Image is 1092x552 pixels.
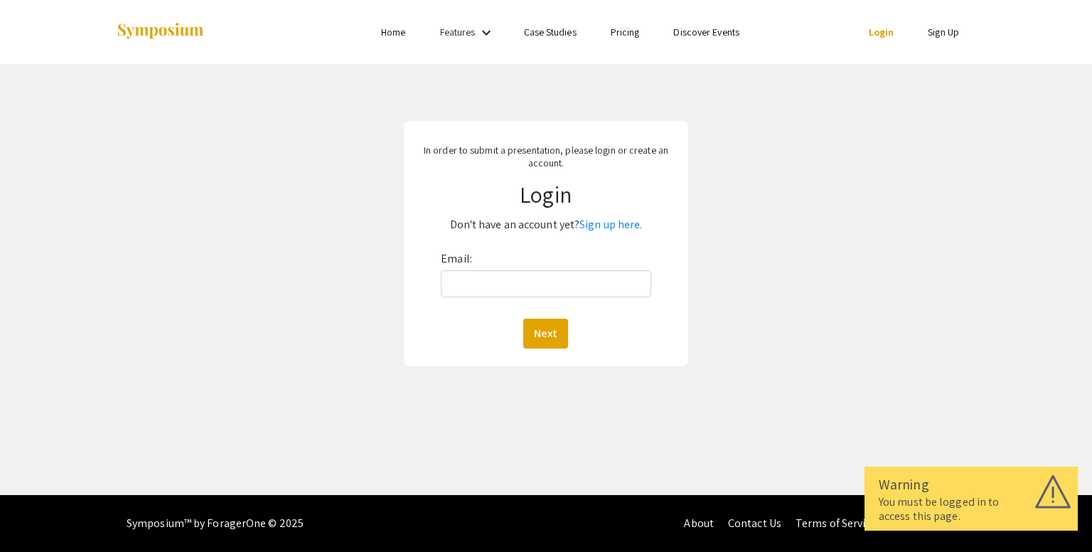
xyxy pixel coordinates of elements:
p: In order to submit a presentation, please login or create an account. [414,144,677,169]
label: Email: [441,248,472,270]
iframe: Chat [1032,488,1081,541]
div: Symposium™ by ForagerOne © 2025 [127,495,304,552]
img: Symposium by ForagerOne [116,22,205,41]
a: Terms of Service [796,516,877,531]
a: Home [381,26,405,38]
a: Sign up here. [579,217,642,232]
button: Next [523,319,568,349]
a: Features [440,26,476,38]
h1: Login [414,181,677,208]
p: Don't have an account yet? [414,213,677,236]
a: Login [869,26,894,38]
mat-icon: Expand Features list [478,24,495,41]
a: Sign Up [928,26,959,38]
a: Contact Us [728,516,781,531]
div: Warning [879,474,1064,495]
a: Pricing [611,26,640,38]
a: About [684,516,714,531]
div: You must be logged in to access this page. [879,495,1064,524]
a: Case Studies [524,26,577,38]
a: Discover Events [673,26,739,38]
